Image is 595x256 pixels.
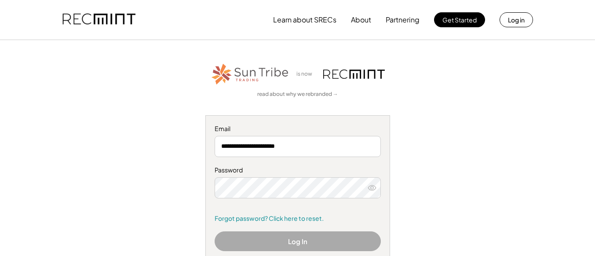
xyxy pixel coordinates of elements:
a: Forgot password? Click here to reset. [215,214,381,223]
img: recmint-logotype%403x.png [323,69,385,79]
img: recmint-logotype%403x.png [62,5,135,35]
div: Password [215,166,381,175]
div: is now [294,70,319,78]
button: About [351,11,371,29]
a: read about why we rebranded → [257,91,338,98]
button: Learn about SRECs [273,11,336,29]
button: Log In [215,231,381,251]
button: Log in [500,12,533,27]
img: STT_Horizontal_Logo%2B-%2BColor.png [211,62,290,86]
button: Partnering [386,11,420,29]
div: Email [215,124,381,133]
button: Get Started [434,12,485,27]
